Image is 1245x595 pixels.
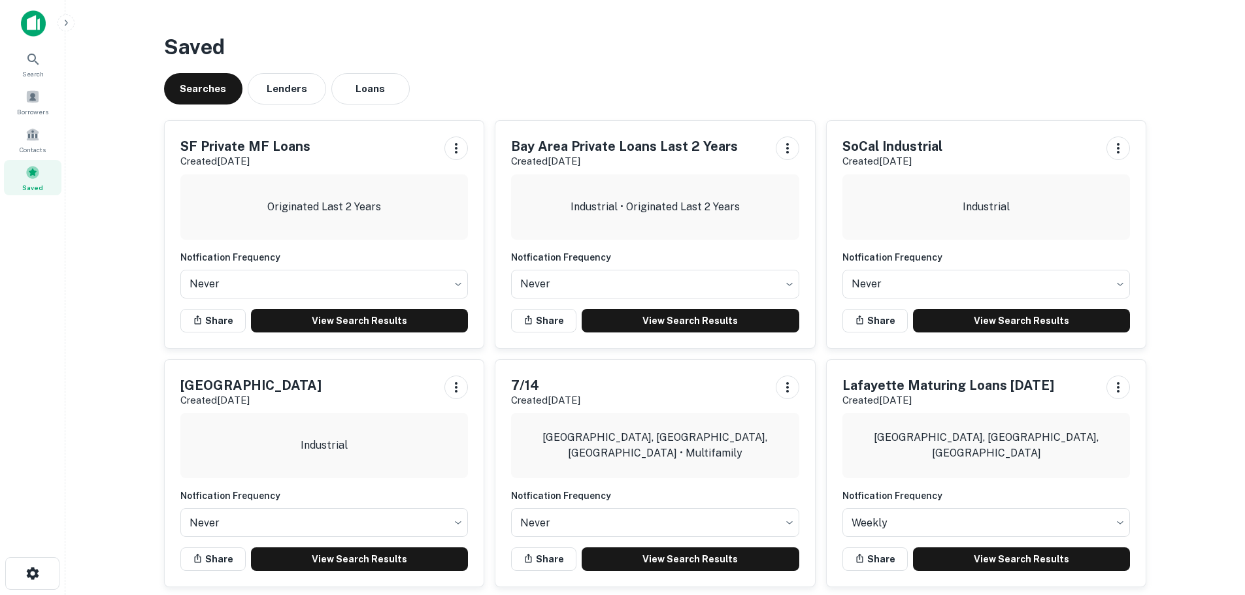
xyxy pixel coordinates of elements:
[842,547,908,571] button: Share
[4,46,61,82] a: Search
[4,84,61,120] a: Borrowers
[180,376,322,395] h5: [GEOGRAPHIC_DATA]
[582,309,799,332] a: View Search Results
[22,182,43,193] span: Saved
[164,73,242,105] button: Searches
[1180,490,1245,553] iframe: Chat Widget
[251,309,469,332] a: View Search Results
[511,309,576,332] button: Share
[511,504,799,541] div: Without label
[180,250,469,265] h6: Notfication Frequency
[164,31,1147,63] h3: Saved
[180,504,469,541] div: Without label
[522,430,789,461] p: [GEOGRAPHIC_DATA], [GEOGRAPHIC_DATA], [GEOGRAPHIC_DATA] • Multifamily
[511,547,576,571] button: Share
[582,547,799,571] a: View Search Results
[180,393,322,408] p: Created [DATE]
[511,376,580,395] h5: 7/14
[853,430,1120,461] p: [GEOGRAPHIC_DATA], [GEOGRAPHIC_DATA], [GEOGRAPHIC_DATA]
[511,393,580,408] p: Created [DATE]
[21,10,46,37] img: capitalize-icon.png
[842,266,1131,302] div: Without label
[842,504,1131,541] div: Without label
[180,547,246,571] button: Share
[913,547,1131,571] a: View Search Results
[248,73,326,105] button: Lenders
[267,199,381,215] p: Originated Last 2 Years
[842,137,942,156] h5: SoCal Industrial
[571,199,740,215] p: Industrial • Originated Last 2 Years
[22,69,44,79] span: Search
[963,199,1010,215] p: Industrial
[511,137,738,156] h5: Bay Area Private Loans Last 2 Years
[842,309,908,332] button: Share
[301,438,348,453] p: Industrial
[842,250,1131,265] h6: Notfication Frequency
[20,144,46,155] span: Contacts
[842,153,942,169] p: Created [DATE]
[842,393,1054,408] p: Created [DATE]
[511,153,738,169] p: Created [DATE]
[180,153,310,169] p: Created [DATE]
[4,160,61,195] a: Saved
[180,309,246,332] button: Share
[842,376,1054,395] h5: Lafayette Maturing Loans [DATE]
[4,122,61,157] a: Contacts
[511,250,799,265] h6: Notfication Frequency
[180,266,469,302] div: Without label
[180,137,310,156] h5: SF Private MF Loans
[17,106,48,117] span: Borrowers
[251,547,469,571] a: View Search Results
[180,489,469,503] h6: Notfication Frequency
[331,73,410,105] button: Loans
[511,266,799,302] div: Without label
[511,489,799,503] h6: Notfication Frequency
[913,309,1131,332] a: View Search Results
[842,489,1131,503] h6: Notfication Frequency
